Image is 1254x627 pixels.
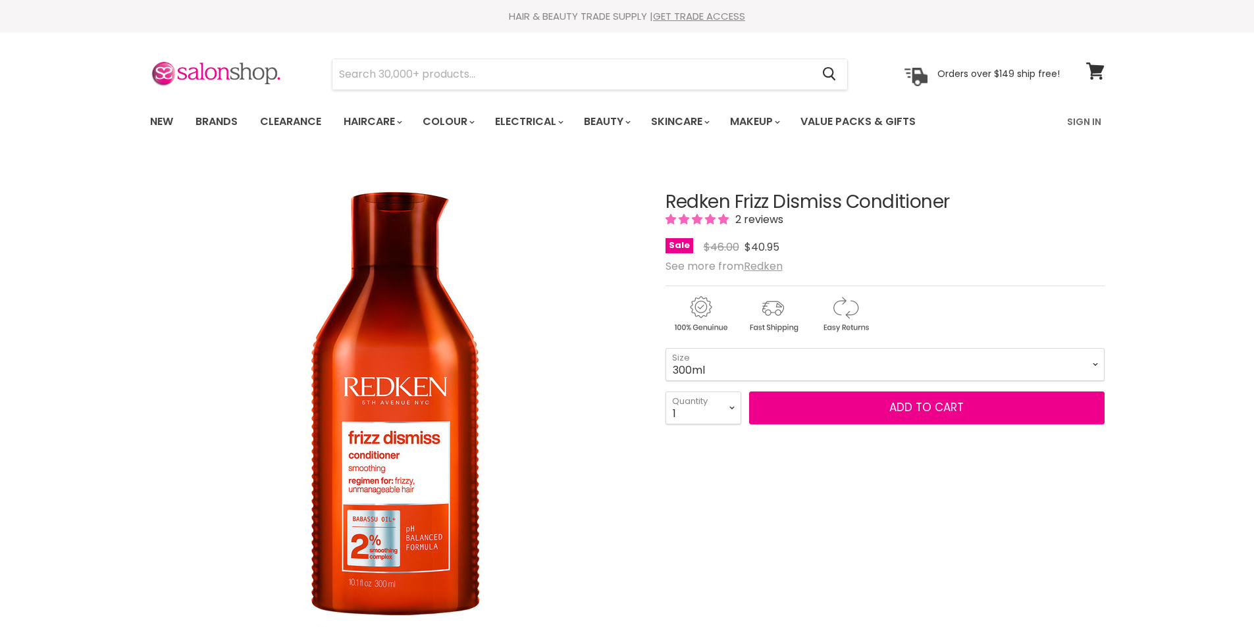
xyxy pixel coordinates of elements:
select: Quantity [666,391,741,424]
a: GET TRADE ACCESS [653,9,745,23]
a: New [140,108,183,136]
img: genuine.gif [666,294,735,334]
img: shipping.gif [738,294,808,334]
span: 2 reviews [731,212,783,227]
input: Search [332,59,812,89]
ul: Main menu [140,103,993,141]
button: Add to cart [749,391,1105,424]
a: Brands [186,108,248,136]
nav: Main [134,103,1121,141]
h1: Redken Frizz Dismiss Conditioner [666,192,1105,213]
form: Product [332,59,848,90]
a: Clearance [250,108,331,136]
a: Redken [744,259,783,274]
span: $40.95 [745,239,779,255]
a: Haircare [334,108,410,136]
span: 5.00 stars [666,212,731,227]
span: Sale [666,238,693,253]
span: Add to cart [889,399,964,415]
button: Search [812,59,847,89]
img: returns.gif [810,294,880,334]
p: Orders over $149 ship free! [937,68,1060,80]
span: $46.00 [704,239,739,255]
a: Makeup [720,108,788,136]
div: HAIR & BEAUTY TRADE SUPPLY | [134,10,1121,23]
span: See more from [666,259,783,274]
a: Beauty [574,108,639,136]
a: Skincare [641,108,718,136]
a: Electrical [485,108,571,136]
a: Value Packs & Gifts [791,108,926,136]
a: Sign In [1059,108,1109,136]
a: Colour [413,108,483,136]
